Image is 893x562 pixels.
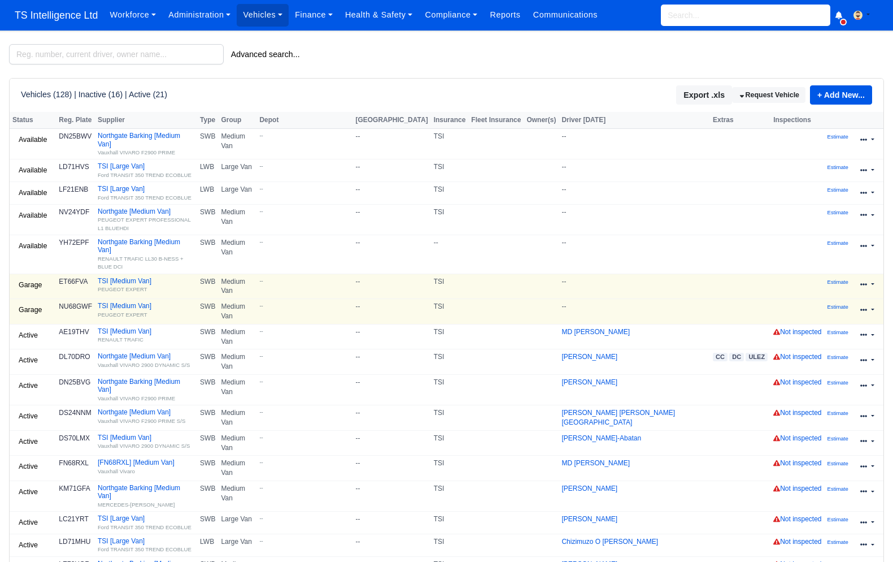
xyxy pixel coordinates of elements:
[259,484,350,491] small: --
[59,278,88,286] strong: ET66FVA
[561,353,617,361] a: [PERSON_NAME]
[218,274,256,299] td: Medium Van
[827,538,848,546] a: Estimate
[827,409,848,417] a: Estimate
[259,327,350,335] small: --
[827,354,848,360] small: Estimate
[197,534,218,556] td: LWB
[827,459,848,467] a: Estimate
[339,4,419,26] a: Health & Safety
[218,456,256,481] td: Medium Van
[218,182,256,205] td: Large Van
[218,204,256,235] td: Medium Van
[98,172,191,178] small: Ford TRANSIT 350 TREND ECOBLUE
[9,4,103,27] span: TS Intelligence Ltd
[12,207,53,224] a: Available
[559,182,710,205] td: --
[98,286,147,292] small: PEUGEOT EXPERT
[98,395,175,401] small: Vauxhall VIVARO F2900 PRIME
[12,484,44,500] a: Active
[676,85,732,105] button: Export .xls
[468,112,524,129] th: Fleet Insurance
[98,502,175,508] small: MERCEDES-[PERSON_NAME]
[827,328,848,336] a: Estimate
[98,408,194,425] a: Northgate [Medium Van]Vauxhall VIVARO F2900 PRIME S/S
[561,538,658,546] a: Chizimuzo O [PERSON_NAME]
[197,324,218,349] td: SWB
[59,163,89,171] strong: LD71HVS
[21,90,167,100] h6: Vehicles (128) | Inactive (16) | Active (21)
[827,378,848,386] a: Estimate
[773,485,821,492] a: Not inspected
[98,378,194,402] a: Northgate Barking [Medium Van]Vauxhall VIVARO F2900 PRIME
[197,405,218,431] td: SWB
[827,304,848,310] small: Estimate
[827,187,848,193] small: Estimate
[352,204,430,235] td: --
[12,238,53,254] a: Available
[98,546,191,552] small: Ford TRANSIT 350 TREND ECOBLUE
[431,129,469,159] td: TSI
[352,112,430,129] th: [GEOGRAPHIC_DATA]
[559,274,710,299] td: --
[197,204,218,235] td: SWB
[431,349,469,375] td: TSI
[197,235,218,274] td: SWB
[352,159,430,182] td: --
[352,182,430,205] td: --
[59,302,92,310] strong: NU68GWF
[431,204,469,235] td: TSI
[98,132,194,156] a: Northgate Barking [Medium Van]Vauxhall VIVARO F2900 PRIME
[103,4,162,26] a: Workforce
[827,302,848,310] a: Estimate
[561,328,630,336] a: MD [PERSON_NAME]
[559,299,710,325] td: --
[259,207,350,215] small: --
[805,85,872,105] div: + Add New...
[431,324,469,349] td: TSI
[12,434,44,450] a: Active
[827,516,848,522] small: Estimate
[218,375,256,405] td: Medium Van
[59,459,89,467] strong: FN68RXL
[524,112,559,129] th: Owner(s)
[197,481,218,511] td: SWB
[710,112,770,129] th: Extras
[12,277,49,293] a: Garage
[98,302,194,318] a: TSI [Medium Van]PEUGEOT EXPERT
[98,217,190,231] small: PEUGEOT EXPERT PROFESSIONAL L1 BLUEHDI
[98,459,194,475] a: [FN68RXL] [Medium Van]Vauxhall Vivaro
[98,256,184,270] small: RENAULT TRAFIC LL30 B-NESS + BLUE DCI
[237,4,289,26] a: Vehicles
[98,468,135,474] small: Vauxhall Vivaro
[59,538,90,546] strong: LD71MHU
[729,353,744,361] span: DC
[98,524,191,530] small: Ford TRANSIT 350 TREND ECOBLUE
[12,459,44,475] a: Active
[98,537,194,554] a: TSI [Large Van]Ford TRANSIT 350 TREND ECOBLUE
[561,485,617,492] a: [PERSON_NAME]
[259,238,350,245] small: --
[431,456,469,481] td: TSI
[218,349,256,375] td: Medium Van
[9,5,103,27] a: TS Intelligence Ltd
[559,204,710,235] td: --
[810,85,872,105] a: + Add New...
[352,129,430,159] td: --
[12,378,44,394] a: Active
[561,515,617,523] a: [PERSON_NAME]
[431,375,469,405] td: TSI
[12,327,44,344] a: Active
[561,409,675,426] a: [PERSON_NAME] [PERSON_NAME][GEOGRAPHIC_DATA]
[98,207,194,232] a: Northgate [Medium Van]PEUGEOT EXPERT PROFESSIONAL L1 BLUEHDI
[259,459,350,466] small: --
[773,378,821,386] a: Not inspected
[59,208,89,216] strong: NV24YDF
[59,515,88,523] strong: LC21YRT
[218,534,256,556] td: Large Van
[259,352,350,360] small: --
[197,349,218,375] td: SWB
[661,5,830,26] input: Search...
[59,409,91,417] strong: DS24NNM
[259,302,350,309] small: --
